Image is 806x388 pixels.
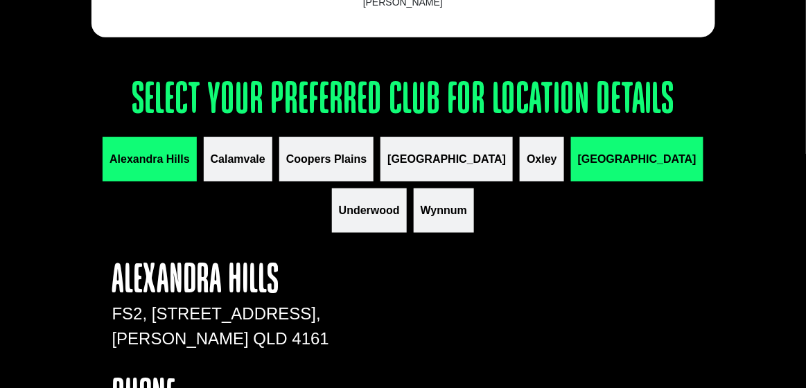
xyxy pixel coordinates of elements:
span: [GEOGRAPHIC_DATA] [578,151,697,168]
span: Calamvale [211,151,265,168]
span: Alexandra Hills [109,151,190,168]
span: Coopers Plains [286,151,367,168]
p: FS2, [STREET_ADDRESS], [PERSON_NAME] QLD 4161 [112,302,331,352]
span: Underwood [339,202,400,219]
h3: Select your preferred club for location details [91,79,715,123]
span: [GEOGRAPHIC_DATA] [387,151,506,168]
span: Wynnum [421,202,467,219]
h4: Alexandra Hills [112,261,331,302]
span: Oxley [527,151,557,168]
